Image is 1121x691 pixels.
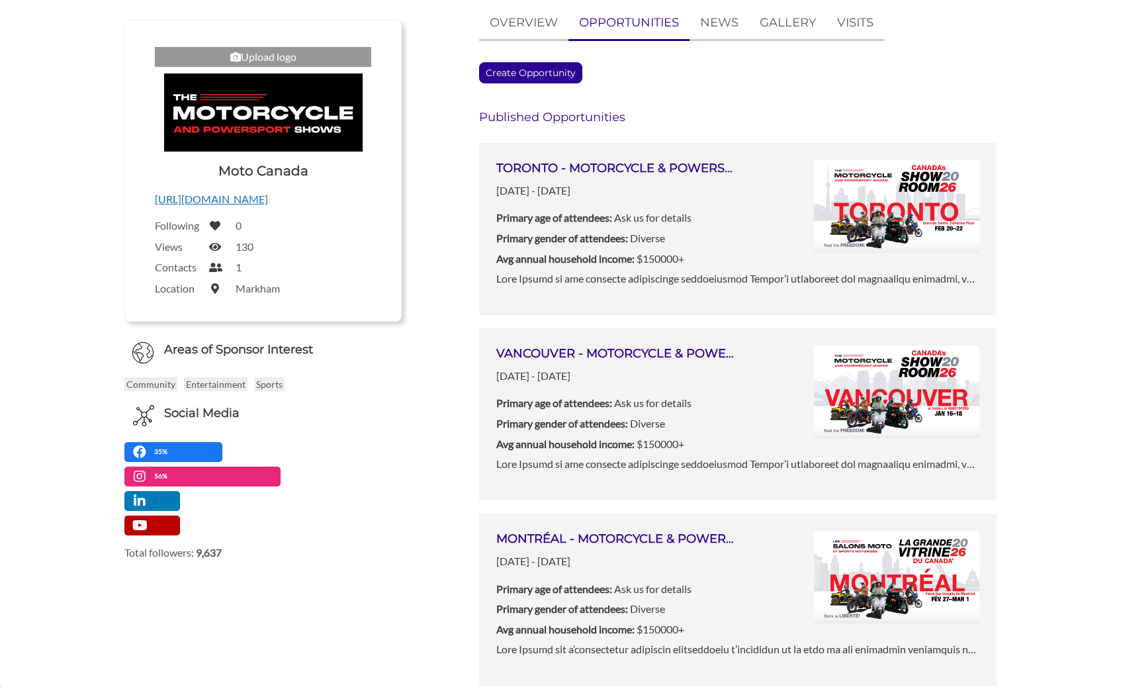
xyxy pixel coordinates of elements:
[496,345,738,362] h3: VANCOUVER - MOTORCYCLE & POWERSPORT SHOW 2026
[760,13,816,32] p: GALLERY
[496,436,738,453] p: $150000+
[154,445,171,458] p: 35%
[236,282,280,295] label: Markham
[124,377,177,391] p: Community
[496,602,628,615] b: Primary gender of attendees:
[236,219,242,232] label: 0
[164,73,363,152] img: Moto Canada Logo
[496,438,635,450] b: Avg annual household income:
[164,405,240,422] h6: Social Media
[496,621,738,638] p: $150000+
[479,110,996,124] h6: Published Opportunities
[496,600,738,618] p: Diverse
[496,396,612,409] b: Primary age of attendees:
[479,143,996,315] a: TORONTO - MOTORCYCLE & POWERSPORT SHOW 2026[DATE] - [DATE]Primary age of attendees: Ask us for de...
[814,531,979,624] img: kjcogalh710e0zrdxjel.jpg
[496,623,635,635] b: Avg annual household income:
[114,342,412,358] h6: Areas of Sponsor Interest
[196,546,222,559] strong: 9,637
[218,161,308,180] h1: Moto Canada
[700,13,739,32] p: NEWS
[496,252,635,265] b: Avg annual household income:
[814,345,979,439] img: rwmb6idelgkppfh1yvfm.jpg
[496,531,738,547] h3: MONTRÉAL - MOTORCYCLE & POWERSPORT SHOW 2026
[496,182,738,199] p: [DATE] - [DATE]
[124,546,402,559] label: Total followers:
[496,270,979,287] p: Lore Ipsumd si ame consecte adipiscinge seddoeiusmod Tempor’i utlaboreet dol magnaaliqu enimadmi,...
[236,261,242,273] label: 1
[496,582,612,595] b: Primary age of attendees:
[496,417,628,430] b: Primary gender of attendees:
[496,455,979,473] p: Lore Ipsumd si ame consecte adipiscinge seddoeiusmod Tempor’i utlaboreet dol magnaaliqu enimadmi,...
[496,415,738,432] p: Diverse
[254,377,285,391] p: Sports
[837,13,874,32] p: VISITS
[155,282,201,295] label: Location
[155,261,201,273] label: Contacts
[496,230,738,247] p: Diverse
[154,470,171,483] p: 56%
[496,160,738,177] h3: TORONTO - MOTORCYCLE & POWERSPORT SHOW 2026
[496,580,738,598] p: Ask us for details
[496,209,738,226] p: Ask us for details
[490,13,558,32] p: OVERVIEW
[579,13,679,32] p: OPPORTUNITIES
[496,394,738,412] p: Ask us for details
[155,191,371,208] p: [URL][DOMAIN_NAME]
[496,641,979,658] p: Lore Ipsumd sit a’consectetur adipiscin elitseddoeiu t’incididun ut la etdo ma ali enimadmin veni...
[496,211,612,224] b: Primary age of attendees:
[155,240,201,253] label: Views
[814,160,979,253] img: ayvmlrhakc3oxyizcepr.jpg
[184,377,247,391] p: Entertainment
[132,342,154,364] img: Globe Icon
[236,240,253,253] label: 130
[496,232,628,244] b: Primary gender of attendees:
[496,367,738,385] p: [DATE] - [DATE]
[155,47,371,67] div: Upload logo
[133,405,154,426] img: Social Media Icon
[496,250,738,267] p: $150000+
[155,219,201,232] label: Following
[496,553,738,570] p: [DATE] - [DATE]
[479,328,996,500] a: VANCOUVER - MOTORCYCLE & POWERSPORT SHOW 2026[DATE] - [DATE]Primary age of attendees: Ask us for ...
[480,63,582,83] p: Create Opportunity
[479,514,996,686] a: MONTRÉAL - MOTORCYCLE & POWERSPORT SHOW 2026[DATE] - [DATE]Primary age of attendees: Ask us for d...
